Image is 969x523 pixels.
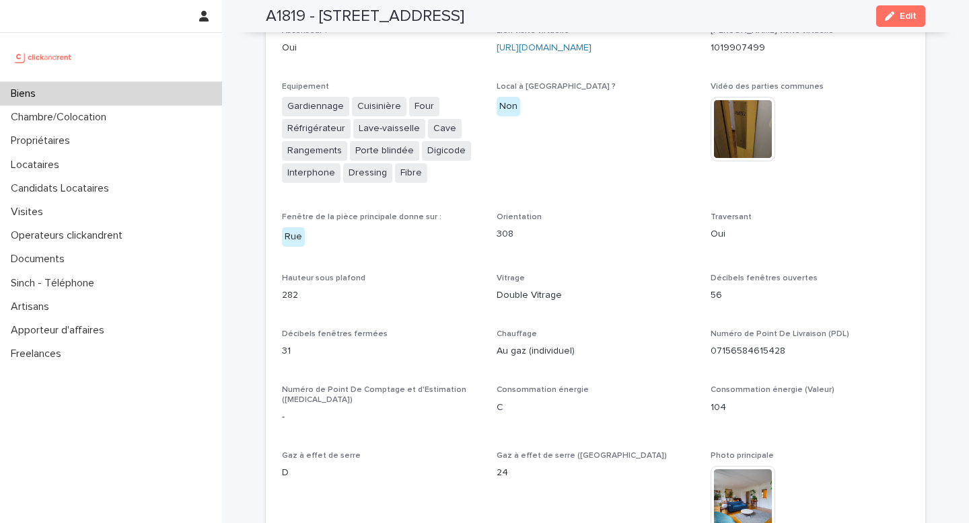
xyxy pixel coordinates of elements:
span: Fibre [395,163,427,183]
span: Réfrigérateur [282,119,351,138]
p: Apporteur d'affaires [5,324,115,337]
p: Oui [711,227,909,241]
p: 24 [497,466,695,480]
span: Fenêtre de la pièce principale donne sur : [282,213,441,221]
p: Artisans [5,300,60,313]
p: Visites [5,206,54,218]
span: Cave [428,119,462,138]
span: Chauffage [497,330,537,338]
h2: A1819 - [STREET_ADDRESS] [266,7,464,26]
p: Oui [282,41,480,55]
span: Porte blindée [350,141,419,161]
span: Interphone [282,163,340,183]
span: Vidéo des parties communes [711,83,824,91]
p: 07156584615428 [711,344,909,358]
span: Photo principale [711,452,774,460]
span: Gardiennage [282,97,349,116]
p: C [497,401,695,415]
p: Locataires [5,159,70,171]
span: Lave-vaisselle [353,119,425,138]
div: Rue [282,227,305,247]
p: D [282,466,480,480]
button: Edit [876,5,925,27]
p: Au gaz (individuel) [497,344,695,358]
p: Freelances [5,348,72,360]
p: 1019907499 [711,41,909,55]
span: Hauteur sous plafond [282,274,365,282]
span: Cuisinière [352,97,406,116]
p: Chambre/Colocation [5,111,117,124]
span: Traversant [711,213,752,221]
span: Orientation [497,213,542,221]
span: Gaz à effet de serre ([GEOGRAPHIC_DATA]) [497,452,667,460]
span: [PERSON_NAME] visite virtuelle [711,27,834,35]
span: Lien visite virtuelle [497,27,569,35]
p: Biens [5,87,46,100]
p: - [282,410,480,424]
span: Edit [900,11,917,21]
span: Numéro de Point De Comptage et d'Estimation ([MEDICAL_DATA]) [282,386,466,403]
a: [URL][DOMAIN_NAME] [497,43,591,52]
span: Equipement [282,83,329,91]
p: Candidats Locataires [5,182,120,195]
span: Décibels fenêtres fermées [282,330,388,338]
span: Vitrage [497,274,525,282]
span: Consommation énergie (Valeur) [711,386,834,394]
p: Documents [5,253,75,266]
span: Four [409,97,439,116]
span: Rangements [282,141,347,161]
span: Numéro de Point De Livraison (PDL) [711,330,849,338]
span: Dressing [343,163,392,183]
span: Local à [GEOGRAPHIC_DATA] ? [497,83,616,91]
img: UCB0brd3T0yccxBKYDjQ [11,44,76,71]
p: 31 [282,344,480,358]
span: Digicode [422,141,471,161]
p: 282 [282,288,480,303]
div: Non [497,97,520,116]
span: Décibels fenêtres ouvertes [711,274,818,282]
p: Propriétaires [5,134,81,147]
p: 56 [711,288,909,303]
p: Operateurs clickandrent [5,229,133,242]
p: Sinch - Téléphone [5,277,105,290]
p: 308 [497,227,695,241]
span: Consommation énergie [497,386,589,394]
span: Ascenseur ? [282,27,328,35]
p: Double Vitrage [497,288,695,303]
span: Gaz à effet de serre [282,452,361,460]
p: 104 [711,401,909,415]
